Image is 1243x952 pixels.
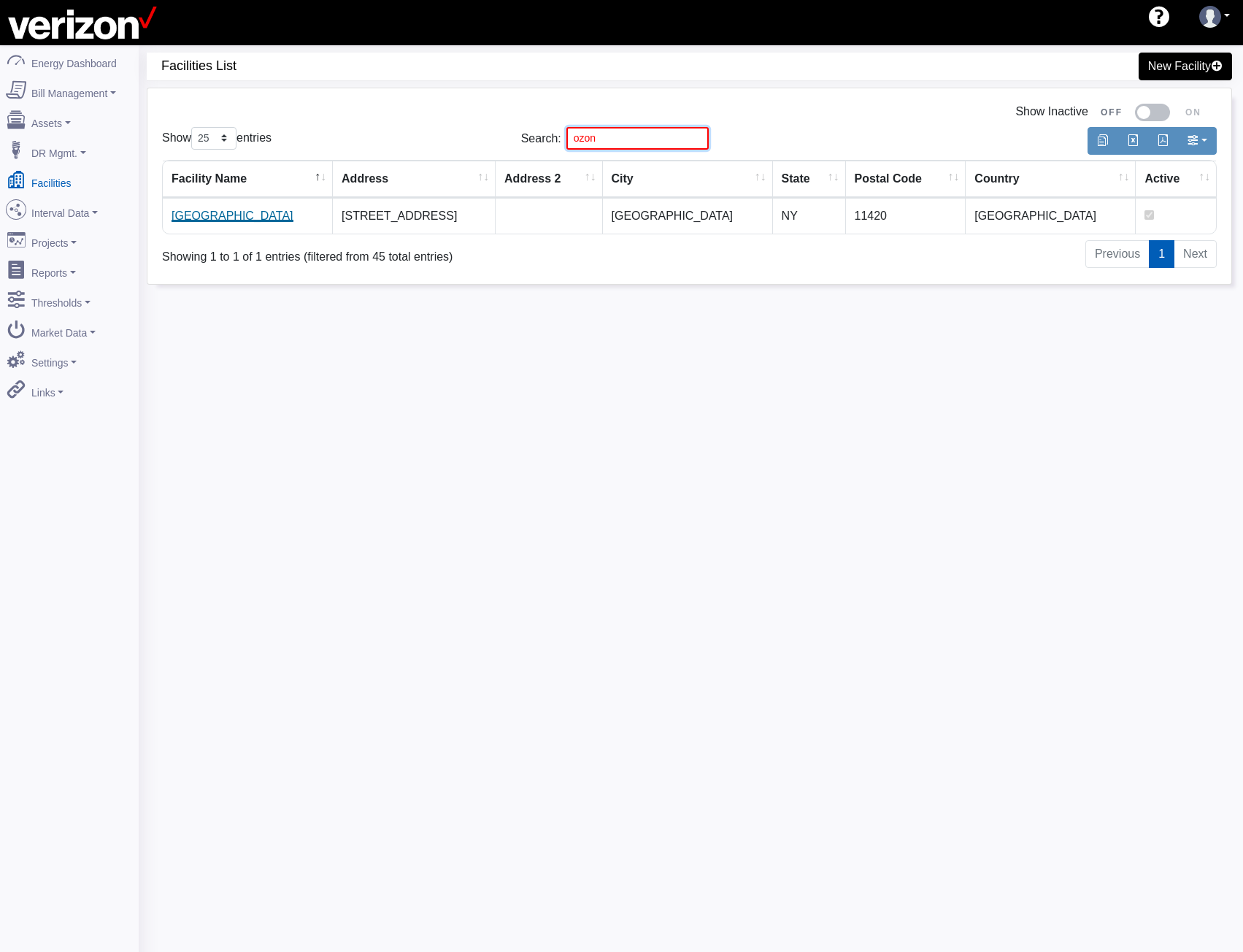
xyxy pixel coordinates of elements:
[1136,161,1216,198] th: Active : activate to sort column ascending
[162,127,272,150] label: Show entries
[566,127,709,150] input: Search:
[333,198,496,234] td: [STREET_ADDRESS]
[163,161,333,198] th: Facility Name : activate to sort column descending
[496,161,602,198] th: Address 2 : activate to sort column ascending
[1117,127,1148,155] button: Export to Excel
[773,198,846,234] td: NY
[162,103,1217,121] div: Show Inactive
[162,239,589,266] div: Showing 1 to 1 of 1 entries (filtered from 45 total entries)
[1177,127,1217,155] button: Show/Hide Columns
[521,127,709,150] label: Search:
[1199,6,1221,28] img: user-3.svg
[846,198,966,234] td: 11420
[966,161,1136,198] th: Country : activate to sort column ascending
[191,127,236,150] select: Showentries
[1147,127,1178,155] button: Generate PDF
[1149,240,1174,268] a: 1
[966,198,1136,234] td: [GEOGRAPHIC_DATA]
[1088,127,1118,155] button: Copy to clipboard
[172,210,293,222] a: [GEOGRAPHIC_DATA]
[603,161,773,198] th: City : activate to sort column ascending
[846,161,966,198] th: Postal Code : activate to sort column ascending
[333,161,496,198] th: Address : activate to sort column ascending
[161,53,697,80] span: Facilities List
[1139,53,1232,80] a: New Facility
[603,198,773,234] td: [GEOGRAPHIC_DATA]
[773,161,846,198] th: State : activate to sort column ascending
